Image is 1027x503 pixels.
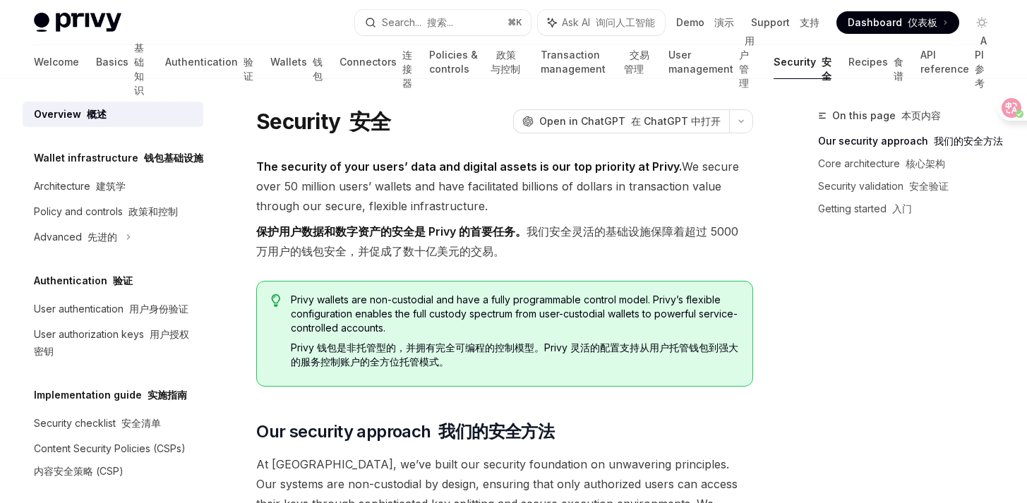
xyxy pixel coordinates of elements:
[624,49,649,75] font: 交易管理
[23,174,203,199] a: Architecture 建筑学
[909,180,949,192] font: 安全验证
[668,45,757,79] a: User management 用户管理
[34,13,121,32] img: light logo
[148,389,187,401] font: 实施指南
[774,45,831,79] a: Security 安全
[34,203,178,220] div: Policy and controls
[818,198,1004,220] a: Getting started 入门
[113,274,133,286] font: 验证
[244,56,253,82] font: 验证
[539,114,721,128] span: Open in ChatGPT
[596,16,655,28] font: 询问人工智能
[34,387,187,404] h5: Implementation guide
[96,180,126,192] font: 建筑学
[34,45,79,79] a: Welcome
[894,56,903,82] font: 食谱
[256,157,753,267] span: We secure over 50 million users’ wallets and have facilitated billions of dollars in transaction ...
[256,109,390,134] h1: Security
[541,45,651,79] a: Transaction management 交易管理
[832,107,941,124] span: On this page
[920,45,993,79] a: API reference API 参考
[402,49,412,89] font: 连接器
[128,205,178,217] font: 政策和控制
[270,45,323,79] a: Wallets 钱包
[848,16,937,30] span: Dashboard
[818,130,1004,152] a: Our security approach 我们的安全方法
[34,465,124,477] font: 内容安全策略 (CSP)
[256,224,738,258] font: 我们安全灵活的基础设施保障着超过 5000 万用户的钱包安全，并促成了数十亿美元的交易。
[355,10,531,35] button: Search... 搜索...⌘K
[121,417,161,429] font: 安全清单
[34,440,186,485] div: Content Security Policies (CSPs)
[438,421,554,442] font: 我们的安全方法
[751,16,819,30] a: Support 支持
[491,49,520,75] font: 政策与控制
[23,199,203,224] a: Policy and controls 政策和控制
[349,109,391,134] font: 安全
[34,415,161,432] div: Security checklist
[34,178,126,195] div: Architecture
[34,301,188,317] div: User authentication
[822,56,831,82] font: 安全
[901,109,941,121] font: 本页内容
[256,420,554,443] span: Our security approach
[892,202,912,214] font: 入门
[165,45,253,79] a: Authentication 验证
[508,17,522,28] span: ⌘ K
[34,326,195,360] div: User authorization keys
[256,159,682,174] strong: The security of your users’ data and digital assets is our top priority at Privy.
[836,11,959,34] a: Dashboard 仪表板
[23,436,203,490] a: Content Security Policies (CSPs)内容安全策略 (CSP)
[631,115,721,127] font: 在 ChatGPT 中打开
[291,293,738,375] span: Privy wallets are non-custodial and have a fully programmable control model. Privy’s flexible con...
[23,102,203,127] a: Overview 概述
[513,109,729,133] button: Open in ChatGPT 在 ChatGPT 中打开
[271,294,281,307] svg: Tip
[34,106,107,123] div: Overview
[714,16,734,28] font: 演示
[848,45,903,79] a: Recipes 食谱
[291,341,738,368] font: Privy 钱包是非托管型的，并拥有完全可编程的控制模型。Privy 灵活的配置支持从用户托管钱包到强大的服务控制账户的全方位托管模式。
[34,150,203,166] h5: Wallet infrastructure
[739,35,755,89] font: 用户管理
[87,108,107,120] font: 概述
[934,135,1003,147] font: 我们的安全方法
[129,303,188,315] font: 用户身份验证
[34,229,117,246] div: Advanced
[562,16,655,30] span: Ask AI
[427,16,453,28] font: 搜索...
[906,157,945,169] font: 核心架构
[818,152,1004,175] a: Core architecture 核心架构
[975,35,987,89] font: API 参考
[908,16,937,28] font: 仪表板
[134,42,144,96] font: 基础知识
[971,11,993,34] button: Toggle dark mode
[382,14,453,31] div: Search...
[429,45,524,79] a: Policies & controls 政策与控制
[144,152,203,164] font: 钱包基础设施
[23,296,203,322] a: User authentication 用户身份验证
[340,45,412,79] a: Connectors 连接器
[96,45,148,79] a: Basics 基础知识
[538,10,665,35] button: Ask AI 询问人工智能
[818,175,1004,198] a: Security validation 安全验证
[23,411,203,436] a: Security checklist 安全清单
[34,272,133,289] h5: Authentication
[800,16,819,28] font: 支持
[88,231,117,243] font: 先进的
[23,322,203,364] a: User authorization keys 用户授权密钥
[256,224,527,238] strong: 保护用户数据和数字资产的安全是 Privy 的首要任务。
[676,16,734,30] a: Demo 演示
[313,56,323,82] font: 钱包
